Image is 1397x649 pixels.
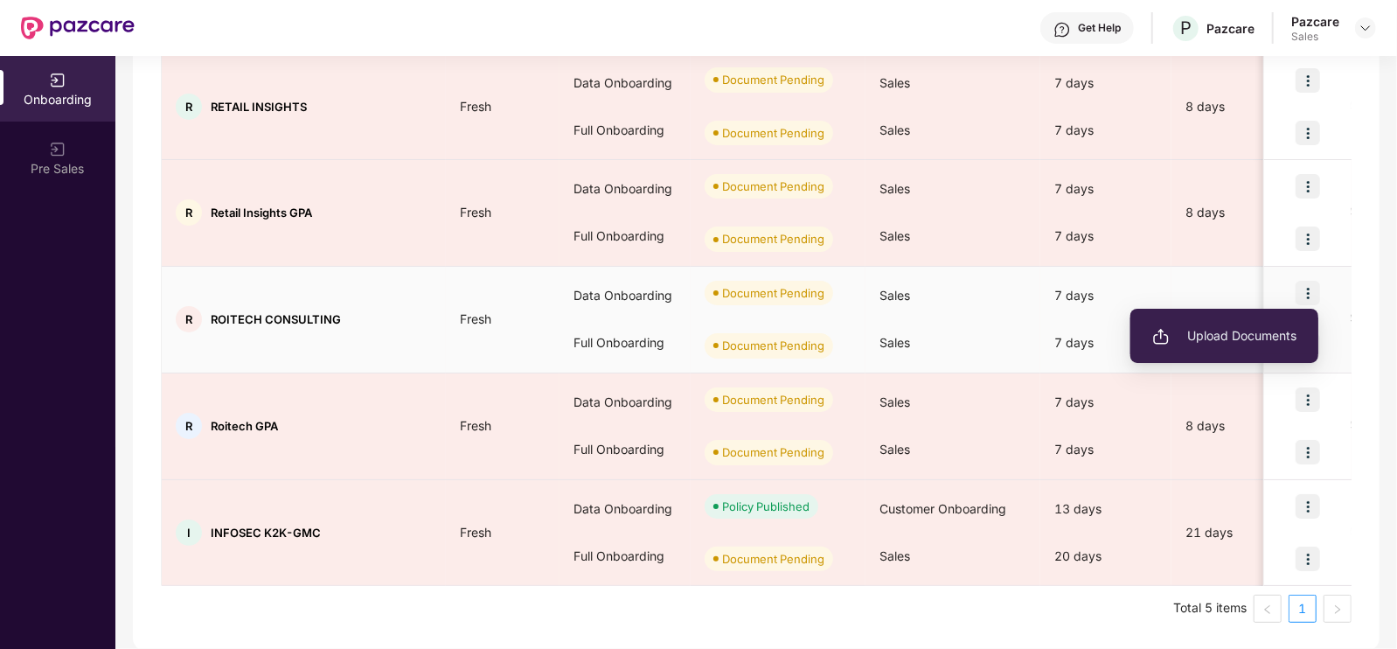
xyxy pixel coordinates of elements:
[559,107,691,154] div: Full Onboarding
[1040,319,1171,366] div: 7 days
[1296,281,1320,305] img: icon
[1171,416,1320,436] div: 8 days
[446,525,505,540] span: Fresh
[1173,595,1247,623] li: Total 5 items
[176,520,202,546] div: I
[722,337,824,354] div: Document Pending
[446,205,505,220] span: Fresh
[1324,595,1352,623] button: right
[1078,21,1121,35] div: Get Help
[49,141,66,158] img: svg+xml;base64,PHN2ZyB3aWR0aD0iMjAiIGhlaWdodD0iMjAiIHZpZXdCb3g9IjAgMCAyMCAyMCIgZmlsbD0ibm9uZSIgeG...
[211,419,278,433] span: Roitech GPA
[1296,547,1320,571] img: icon
[176,199,202,226] div: R
[211,312,341,326] span: ROITECH CONSULTING
[1040,213,1171,260] div: 7 days
[1262,604,1273,615] span: left
[1291,30,1339,44] div: Sales
[1296,68,1320,93] img: icon
[722,498,810,515] div: Policy Published
[1040,426,1171,473] div: 7 days
[559,533,691,580] div: Full Onboarding
[1254,595,1282,623] button: left
[559,485,691,533] div: Data Onboarding
[1296,494,1320,519] img: icon
[49,72,66,89] img: svg+xml;base64,PHN2ZyB3aWR0aD0iMjAiIGhlaWdodD0iMjAiIHZpZXdCb3g9IjAgMCAyMCAyMCIgZmlsbD0ibm9uZSIgeG...
[722,71,824,88] div: Document Pending
[176,306,202,332] div: R
[446,311,505,326] span: Fresh
[722,443,824,461] div: Document Pending
[879,288,910,303] span: Sales
[879,122,910,137] span: Sales
[879,501,1006,516] span: Customer Onboarding
[879,181,910,196] span: Sales
[879,442,910,457] span: Sales
[722,284,824,302] div: Document Pending
[1171,97,1320,116] div: 8 days
[1296,174,1320,199] img: icon
[1289,595,1317,623] li: 1
[1296,387,1320,412] img: icon
[1180,17,1192,38] span: P
[879,394,910,409] span: Sales
[722,178,824,195] div: Document Pending
[1296,440,1320,464] img: icon
[722,391,824,408] div: Document Pending
[1289,596,1316,622] a: 1
[1040,165,1171,213] div: 7 days
[1296,227,1320,251] img: icon
[559,213,691,260] div: Full Onboarding
[1254,595,1282,623] li: Previous Page
[1040,107,1171,154] div: 7 days
[879,335,910,350] span: Sales
[879,75,910,90] span: Sales
[211,206,312,220] span: Retail Insights GPA
[1171,203,1320,222] div: 8 days
[176,413,202,439] div: R
[446,99,505,114] span: Fresh
[1040,59,1171,107] div: 7 days
[1171,523,1320,542] div: 21 days
[559,59,691,107] div: Data Onboarding
[21,17,135,39] img: New Pazcare Logo
[1040,272,1171,319] div: 7 days
[559,379,691,426] div: Data Onboarding
[176,94,202,120] div: R
[1291,13,1339,30] div: Pazcare
[1040,379,1171,426] div: 7 days
[559,165,691,213] div: Data Onboarding
[446,418,505,433] span: Fresh
[1324,595,1352,623] li: Next Page
[879,548,910,563] span: Sales
[1206,20,1255,37] div: Pazcare
[211,526,321,540] span: INFOSEC K2K-GMC
[722,230,824,248] div: Document Pending
[211,100,307,114] span: RETAIL INSIGHTS
[559,426,691,473] div: Full Onboarding
[1040,533,1171,580] div: 20 days
[879,228,910,243] span: Sales
[1152,326,1296,345] span: Upload Documents
[1359,21,1373,35] img: svg+xml;base64,PHN2ZyBpZD0iRHJvcGRvd24tMzJ4MzIiIHhtbG5zPSJodHRwOi8vd3d3LnczLm9yZy8yMDAwL3N2ZyIgd2...
[1040,485,1171,533] div: 13 days
[559,319,691,366] div: Full Onboarding
[1152,328,1170,345] img: svg+xml;base64,PHN2ZyB3aWR0aD0iMjAiIGhlaWdodD0iMjAiIHZpZXdCb3g9IjAgMCAyMCAyMCIgZmlsbD0ibm9uZSIgeG...
[722,550,824,568] div: Document Pending
[722,124,824,142] div: Document Pending
[1332,604,1343,615] span: right
[559,272,691,319] div: Data Onboarding
[1053,21,1071,38] img: svg+xml;base64,PHN2ZyBpZD0iSGVscC0zMngzMiIgeG1sbnM9Imh0dHA6Ly93d3cudzMub3JnLzIwMDAvc3ZnIiB3aWR0aD...
[1296,121,1320,145] img: icon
